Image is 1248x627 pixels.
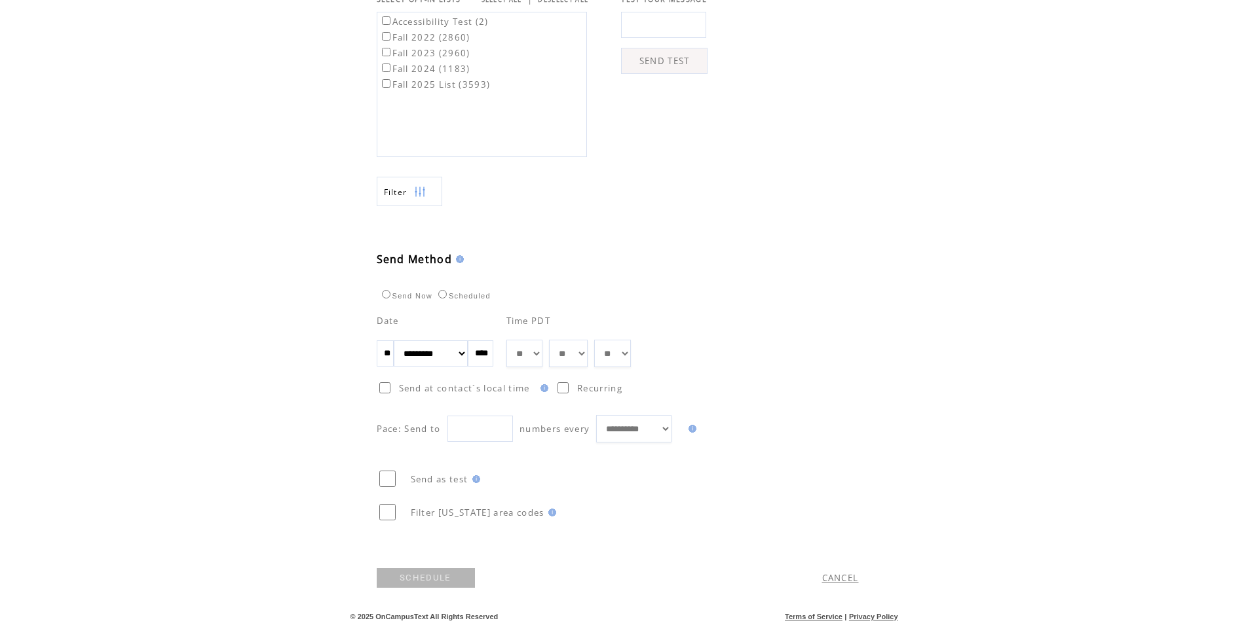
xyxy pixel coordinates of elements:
label: Fall 2023 (2960) [379,47,470,59]
img: help.gif [537,384,548,392]
a: Filter [377,177,442,206]
label: Send Now [379,292,432,300]
img: help.gif [544,509,556,516]
span: Pace: Send to [377,423,441,435]
img: help.gif [685,425,696,433]
span: Filter [US_STATE] area codes [411,507,544,518]
label: Scheduled [435,292,491,300]
span: Show filters [384,187,407,198]
a: CANCEL [822,572,859,584]
input: Fall 2023 (2960) [382,48,390,56]
span: Date [377,315,399,327]
img: filters.png [414,177,426,207]
span: Recurring [577,382,622,394]
span: Send at contact`s local time [399,382,530,394]
label: Fall 2024 (1183) [379,63,470,75]
a: SCHEDULE [377,568,475,588]
input: Send Now [382,290,390,298]
span: numbers every [520,423,590,435]
span: | [844,613,846,620]
span: Send as test [411,473,468,485]
label: Accessibility Test (2) [379,16,489,27]
label: Fall 2022 (2860) [379,31,470,43]
a: Privacy Policy [849,613,898,620]
input: Accessibility Test (2) [382,16,390,25]
input: Fall 2024 (1183) [382,63,390,72]
a: Terms of Service [785,613,842,620]
span: © 2025 OnCampusText All Rights Reserved [350,613,499,620]
img: help.gif [468,475,480,483]
input: Fall 2022 (2860) [382,32,390,41]
input: Scheduled [438,290,447,298]
img: help.gif [452,255,464,263]
label: Fall 2025 List (3593) [379,79,491,90]
input: Fall 2025 List (3593) [382,79,390,88]
span: Send Method [377,252,453,266]
span: Time PDT [506,315,551,327]
a: SEND TEST [621,48,708,74]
